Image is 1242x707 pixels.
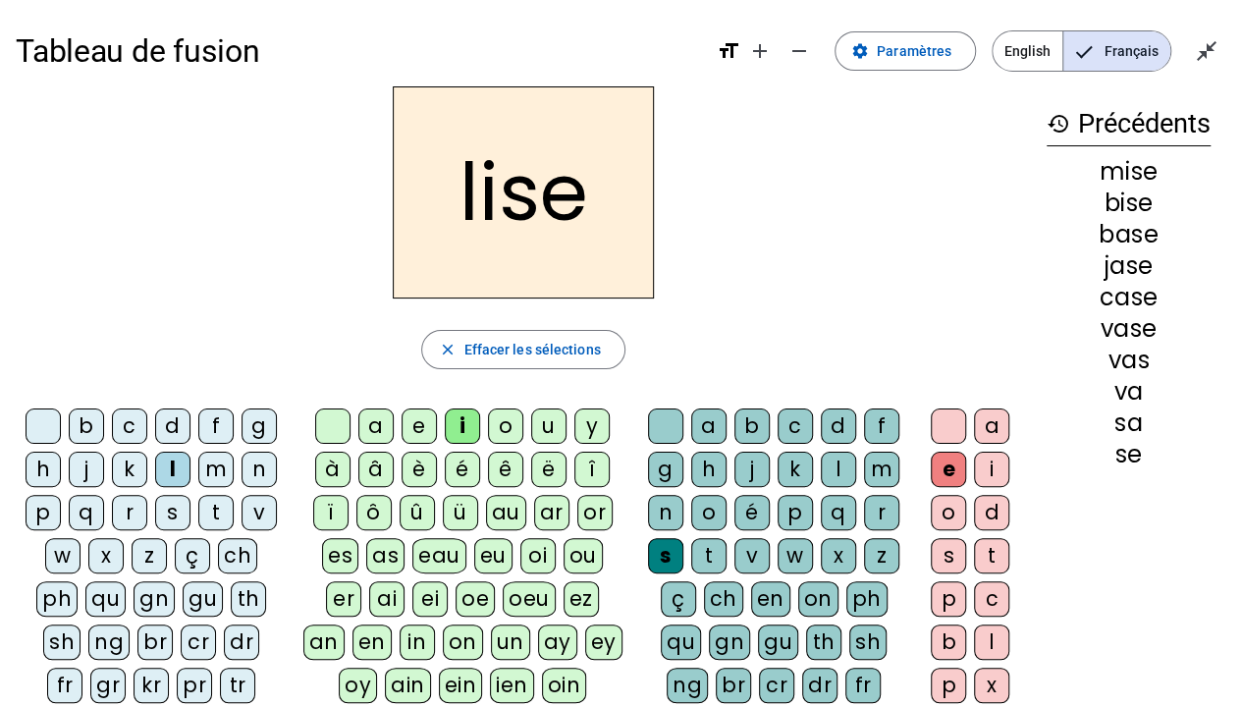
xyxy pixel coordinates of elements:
[503,581,556,617] div: oeu
[26,495,61,530] div: p
[1047,411,1211,435] div: sa
[835,31,976,71] button: Paramètres
[821,538,856,573] div: x
[412,581,448,617] div: ei
[974,408,1009,444] div: a
[931,581,966,617] div: p
[88,538,124,573] div: x
[806,625,841,660] div: th
[198,408,234,444] div: f
[734,538,770,573] div: v
[704,581,743,617] div: ch
[313,495,349,530] div: ï
[821,495,856,530] div: q
[1047,254,1211,278] div: jase
[491,625,530,660] div: un
[851,42,869,60] mat-icon: settings
[864,452,899,487] div: m
[218,538,257,573] div: ch
[112,408,147,444] div: c
[542,668,587,703] div: oin
[1047,160,1211,184] div: mise
[198,452,234,487] div: m
[1187,31,1226,71] button: Quitter le plein écran
[751,581,790,617] div: en
[520,538,556,573] div: oi
[16,20,701,82] h1: Tableau de fusion
[717,39,740,63] mat-icon: format_size
[564,538,603,573] div: ou
[242,495,277,530] div: v
[43,625,81,660] div: sh
[369,581,405,617] div: ai
[648,495,683,530] div: n
[177,668,212,703] div: pr
[845,668,881,703] div: fr
[585,625,622,660] div: ey
[974,452,1009,487] div: i
[931,538,966,573] div: s
[648,538,683,573] div: s
[877,39,951,63] span: Paramètres
[132,538,167,573] div: z
[155,495,190,530] div: s
[691,495,727,530] div: o
[155,452,190,487] div: l
[443,495,478,530] div: ü
[488,452,523,487] div: ê
[1047,317,1211,341] div: vase
[400,625,435,660] div: in
[648,452,683,487] div: g
[778,452,813,487] div: k
[326,581,361,617] div: er
[1047,112,1070,136] mat-icon: history
[1195,39,1218,63] mat-icon: close_fullscreen
[183,581,223,617] div: gu
[1047,380,1211,404] div: va
[242,408,277,444] div: g
[231,581,266,617] div: th
[864,495,899,530] div: r
[439,668,483,703] div: ein
[864,538,899,573] div: z
[691,408,727,444] div: a
[531,452,567,487] div: ë
[734,495,770,530] div: é
[709,625,750,660] div: gn
[1063,31,1170,71] span: Français
[821,452,856,487] div: l
[758,625,798,660] div: gu
[322,538,358,573] div: es
[36,581,78,617] div: ph
[974,495,1009,530] div: d
[463,338,600,361] span: Effacer les sélections
[538,625,577,660] div: ay
[224,625,259,660] div: dr
[412,538,466,573] div: eau
[780,31,819,71] button: Diminuer la taille de la police
[931,452,966,487] div: e
[931,668,966,703] div: p
[69,495,104,530] div: q
[198,495,234,530] div: t
[974,625,1009,660] div: l
[445,408,480,444] div: i
[740,31,780,71] button: Augmenter la taille de la police
[175,538,210,573] div: ç
[69,408,104,444] div: b
[661,581,696,617] div: ç
[787,39,811,63] mat-icon: remove
[661,625,701,660] div: qu
[667,668,708,703] div: ng
[137,625,173,660] div: br
[564,581,599,617] div: ez
[438,341,456,358] mat-icon: close
[155,408,190,444] div: d
[748,39,772,63] mat-icon: add
[393,86,654,299] h2: lise
[315,452,351,487] div: à
[303,625,345,660] div: an
[90,668,126,703] div: gr
[385,668,431,703] div: ain
[577,495,613,530] div: or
